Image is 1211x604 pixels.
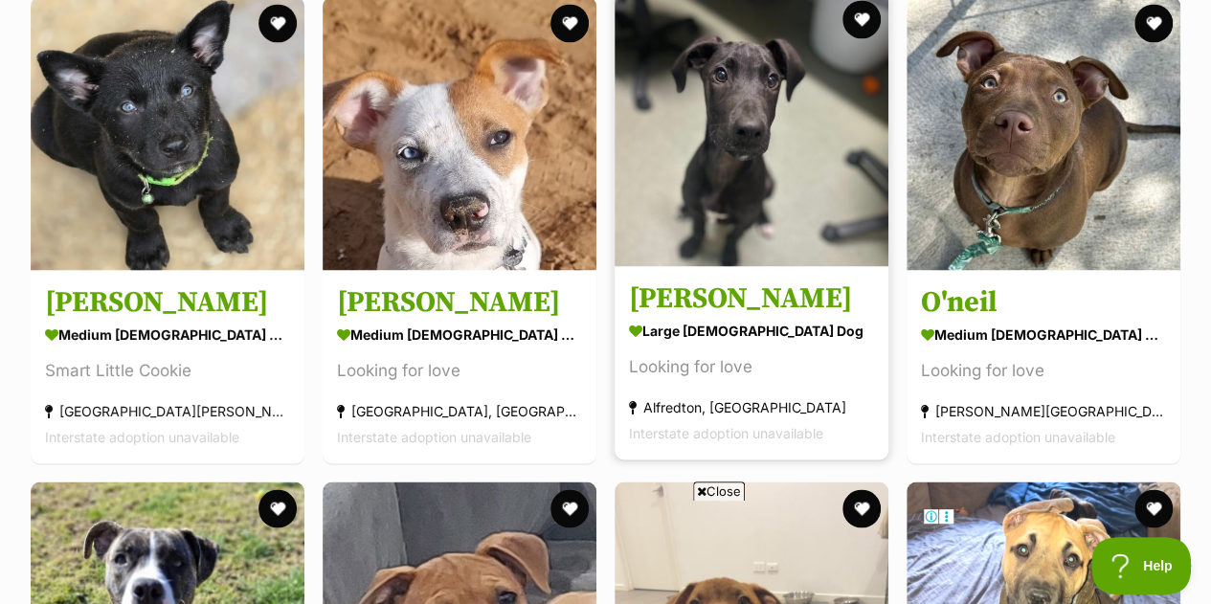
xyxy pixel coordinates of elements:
div: medium [DEMOGRAPHIC_DATA] Dog [921,320,1166,347]
a: O'neil medium [DEMOGRAPHIC_DATA] Dog Looking for love [PERSON_NAME][GEOGRAPHIC_DATA], [GEOGRAPHIC... [907,269,1180,463]
button: favourite [1134,489,1173,527]
div: large [DEMOGRAPHIC_DATA] Dog [629,316,874,344]
span: Interstate adoption unavailable [45,428,239,444]
button: favourite [258,489,297,527]
h3: [PERSON_NAME] [629,280,874,316]
div: Looking for love [629,353,874,379]
iframe: Help Scout Beacon - Open [1091,537,1192,594]
button: favourite [1134,4,1173,42]
span: Close [693,481,745,501]
h3: [PERSON_NAME] [337,283,582,320]
a: [PERSON_NAME] large [DEMOGRAPHIC_DATA] Dog Looking for love Alfredton, [GEOGRAPHIC_DATA] Intersta... [615,265,888,459]
div: [GEOGRAPHIC_DATA], [GEOGRAPHIC_DATA] [337,397,582,423]
div: [GEOGRAPHIC_DATA][PERSON_NAME][GEOGRAPHIC_DATA] [45,397,290,423]
button: favourite [550,4,589,42]
div: medium [DEMOGRAPHIC_DATA] Dog [45,320,290,347]
a: [PERSON_NAME] medium [DEMOGRAPHIC_DATA] Dog Looking for love [GEOGRAPHIC_DATA], [GEOGRAPHIC_DATA]... [323,269,596,463]
span: Interstate adoption unavailable [921,428,1115,444]
div: medium [DEMOGRAPHIC_DATA] Dog [337,320,582,347]
h3: [PERSON_NAME] [45,283,290,320]
div: Alfredton, [GEOGRAPHIC_DATA] [629,393,874,419]
button: favourite [258,4,297,42]
iframe: Advertisement [258,508,954,594]
span: Interstate adoption unavailable [629,424,823,440]
div: Smart Little Cookie [45,357,290,383]
span: Interstate adoption unavailable [337,428,531,444]
div: Looking for love [921,357,1166,383]
div: Looking for love [337,357,582,383]
button: favourite [842,489,881,527]
button: favourite [550,489,589,527]
a: [PERSON_NAME] medium [DEMOGRAPHIC_DATA] Dog Smart Little Cookie [GEOGRAPHIC_DATA][PERSON_NAME][GE... [31,269,304,463]
div: [PERSON_NAME][GEOGRAPHIC_DATA], [GEOGRAPHIC_DATA] [921,397,1166,423]
h3: O'neil [921,283,1166,320]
